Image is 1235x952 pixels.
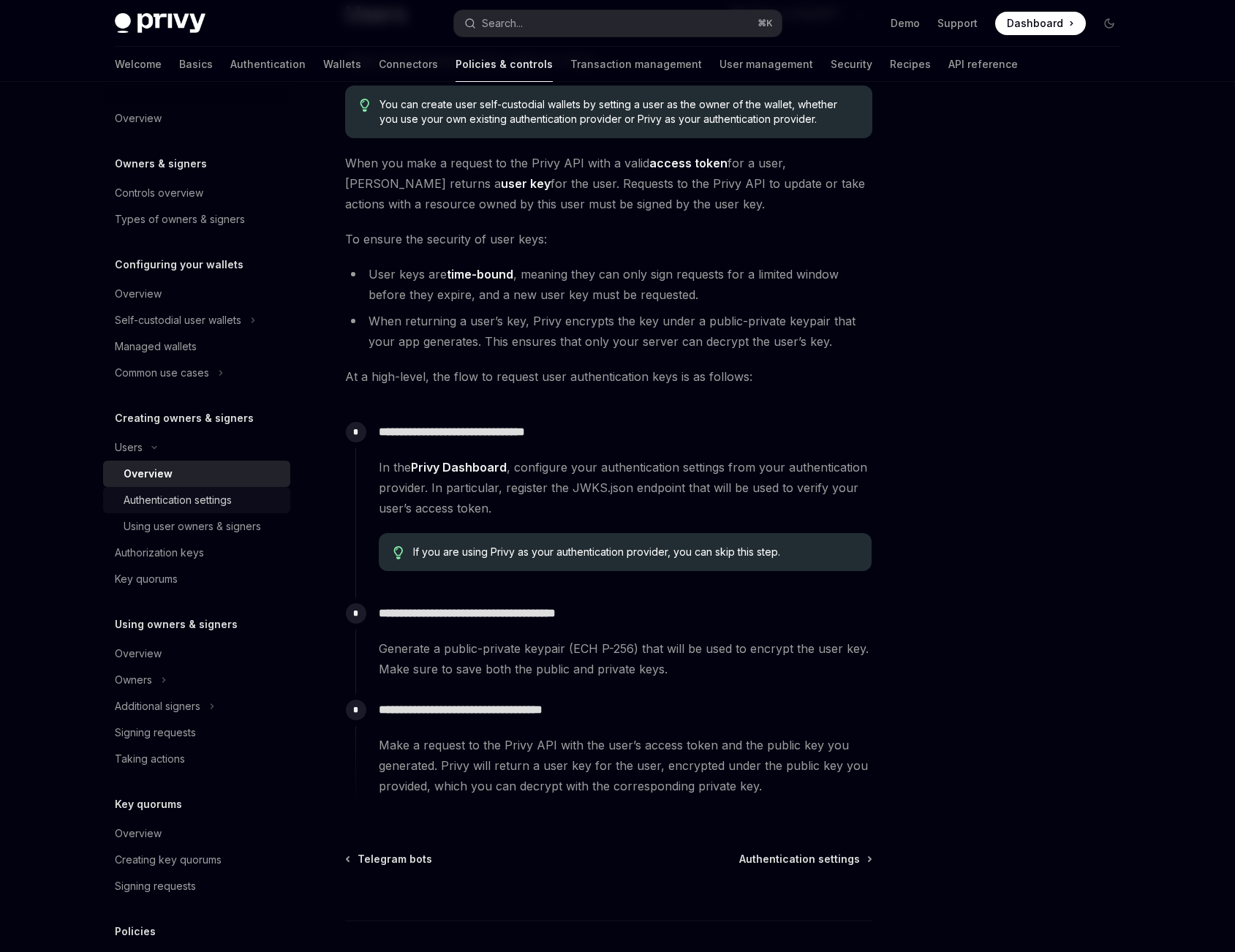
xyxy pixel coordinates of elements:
[179,47,213,82] a: Basics
[1098,12,1121,35] button: Toggle dark mode
[103,434,290,461] button: Toggle Users section
[103,513,290,540] a: Using user owners & signers
[379,47,438,82] a: Connectors
[115,645,162,662] div: Overview
[115,211,245,228] div: Types of owners & signers
[103,206,290,233] a: Types of owners & signers
[454,10,782,37] button: Open search
[115,877,196,895] div: Signing requests
[115,724,196,741] div: Signing requests
[995,12,1086,35] a: Dashboard
[379,97,857,126] span: You can create user self-custodial wallets by setting a user as the owner of the wallet, whether ...
[103,667,290,693] button: Toggle Owners section
[379,735,872,796] span: Make a request to the Privy API with the user’s access token and the public key you generated. Pr...
[115,311,241,329] div: Self-custodial user wallets
[103,820,290,847] a: Overview
[124,465,173,483] div: Overview
[345,229,872,249] span: To ensure the security of user keys:
[115,338,197,355] div: Managed wallets
[115,285,162,303] div: Overview
[358,852,432,866] span: Telegram bots
[103,540,290,566] a: Authorization keys
[124,518,261,535] div: Using user owners & signers
[103,461,290,487] a: Overview
[360,99,370,112] svg: Tip
[411,460,507,475] a: Privy Dashboard
[115,155,207,173] h5: Owners & signers
[347,852,432,866] a: Telegram bots
[103,719,290,746] a: Signing requests
[103,566,290,592] a: Key quorums
[103,180,290,206] a: Controls overview
[115,13,205,34] img: dark logo
[831,47,872,82] a: Security
[345,264,872,305] li: User keys are , meaning they can only sign requests for a limited window before they expire, and ...
[103,360,290,386] button: Toggle Common use cases section
[115,698,200,715] div: Additional signers
[115,851,222,869] div: Creating key quorums
[115,616,238,633] h5: Using owners & signers
[103,641,290,667] a: Overview
[323,47,361,82] a: Wallets
[103,847,290,873] a: Creating key quorums
[482,15,523,32] div: Search...
[891,16,920,31] a: Demo
[103,281,290,307] a: Overview
[649,156,728,170] strong: access token
[115,671,152,689] div: Owners
[720,47,813,82] a: User management
[230,47,306,82] a: Authentication
[890,47,931,82] a: Recipes
[393,546,404,559] svg: Tip
[345,153,872,214] span: When you make a request to the Privy API with a valid for a user, [PERSON_NAME] returns a for the...
[103,746,290,772] a: Taking actions
[103,693,290,719] button: Toggle Additional signers section
[115,409,254,427] h5: Creating owners & signers
[115,570,178,588] div: Key quorums
[379,457,872,518] span: In the , configure your authentication settings from your authentication provider. In particular,...
[758,18,773,29] span: ⌘ K
[115,923,156,940] h5: Policies
[948,47,1018,82] a: API reference
[345,311,872,352] li: When returning a user’s key, Privy encrypts the key under a public-private keypair that your app ...
[739,852,871,866] a: Authentication settings
[124,491,232,509] div: Authentication settings
[115,184,203,202] div: Controls overview
[103,307,290,333] button: Toggle Self-custodial user wallets section
[103,487,290,513] a: Authentication settings
[103,333,290,360] a: Managed wallets
[345,366,872,387] span: At a high-level, the flow to request user authentication keys is as follows:
[115,256,243,273] h5: Configuring your wallets
[570,47,702,82] a: Transaction management
[937,16,978,31] a: Support
[115,750,185,768] div: Taking actions
[115,439,143,456] div: Users
[739,852,860,866] span: Authentication settings
[456,47,553,82] a: Policies & controls
[447,267,513,282] strong: time-bound
[115,364,209,382] div: Common use cases
[115,110,162,127] div: Overview
[413,545,857,559] span: If you are using Privy as your authentication provider, you can skip this step.
[379,638,872,679] span: Generate a public-private keypair (ECH P-256) that will be used to encrypt the user key. Make sur...
[501,176,551,191] strong: user key
[115,825,162,842] div: Overview
[115,47,162,82] a: Welcome
[1007,16,1063,31] span: Dashboard
[103,105,290,132] a: Overview
[115,796,182,813] h5: Key quorums
[115,544,204,562] div: Authorization keys
[103,873,290,899] a: Signing requests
